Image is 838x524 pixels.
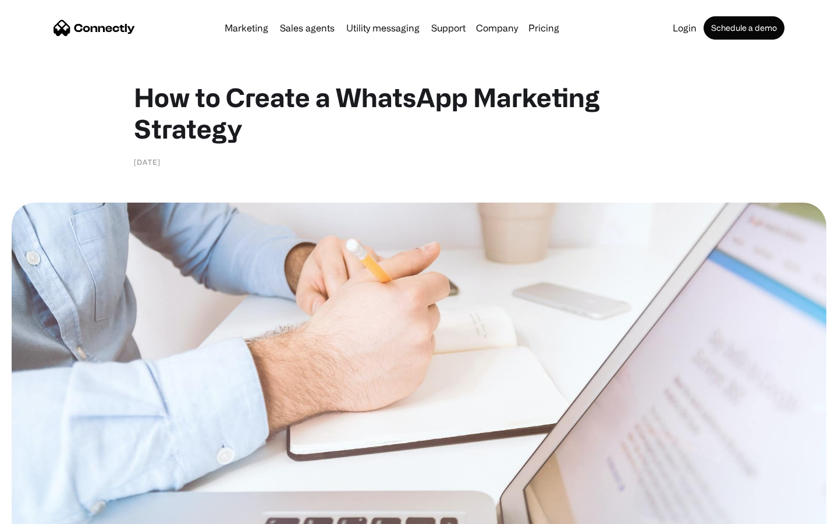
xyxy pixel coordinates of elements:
a: Marketing [220,23,273,33]
a: Pricing [524,23,564,33]
ul: Language list [23,504,70,520]
a: Support [427,23,470,33]
h1: How to Create a WhatsApp Marketing Strategy [134,82,704,144]
a: Schedule a demo [704,16,784,40]
div: Company [476,20,518,36]
div: [DATE] [134,156,161,168]
aside: Language selected: English [12,504,70,520]
a: Login [668,23,701,33]
a: Sales agents [275,23,339,33]
a: Utility messaging [342,23,424,33]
